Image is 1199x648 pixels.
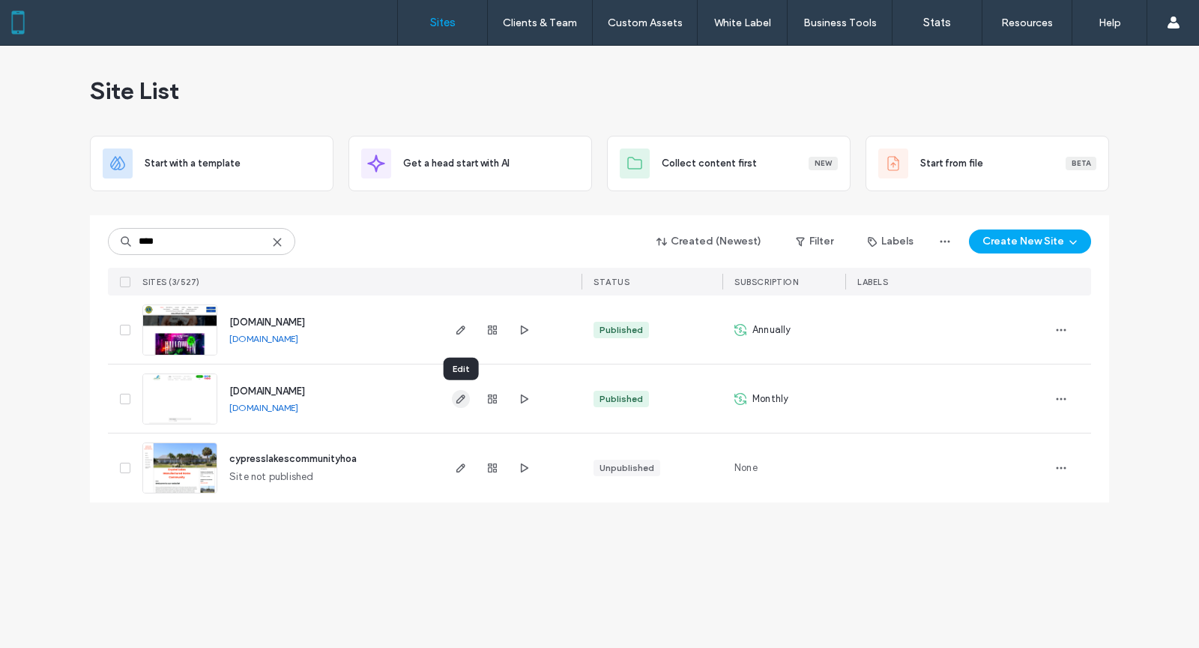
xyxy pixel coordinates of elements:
[142,277,200,287] span: SITES (3/527)
[145,156,241,171] span: Start with a template
[229,316,305,328] a: [DOMAIN_NAME]
[734,460,758,475] span: None
[599,323,643,337] div: Published
[594,277,629,287] span: STATUS
[599,461,654,475] div: Unpublished
[866,136,1109,191] div: Start from fileBeta
[920,156,983,171] span: Start from file
[752,322,791,337] span: Annually
[809,157,838,170] div: New
[607,136,851,191] div: Collect content firstNew
[229,333,298,344] a: [DOMAIN_NAME]
[90,136,333,191] div: Start with a template
[1066,157,1096,170] div: Beta
[803,16,877,29] label: Business Tools
[969,229,1091,253] button: Create New Site
[644,229,775,253] button: Created (Newest)
[923,16,951,29] label: Stats
[1099,16,1121,29] label: Help
[229,385,305,397] a: [DOMAIN_NAME]
[430,16,456,29] label: Sites
[1001,16,1053,29] label: Resources
[857,277,888,287] span: LABELS
[752,391,788,406] span: Monthly
[90,76,179,106] span: Site List
[662,156,757,171] span: Collect content first
[403,156,510,171] span: Get a head start with AI
[608,16,683,29] label: Custom Assets
[229,469,314,484] span: Site not published
[599,392,643,406] div: Published
[444,358,479,380] div: Edit
[503,16,577,29] label: Clients & Team
[714,16,771,29] label: White Label
[734,277,798,287] span: SUBSCRIPTION
[854,229,927,253] button: Labels
[229,402,298,413] a: [DOMAIN_NAME]
[348,136,592,191] div: Get a head start with AI
[229,453,357,464] a: cypresslakescommunityhoa
[34,10,65,24] span: Help
[781,229,848,253] button: Filter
